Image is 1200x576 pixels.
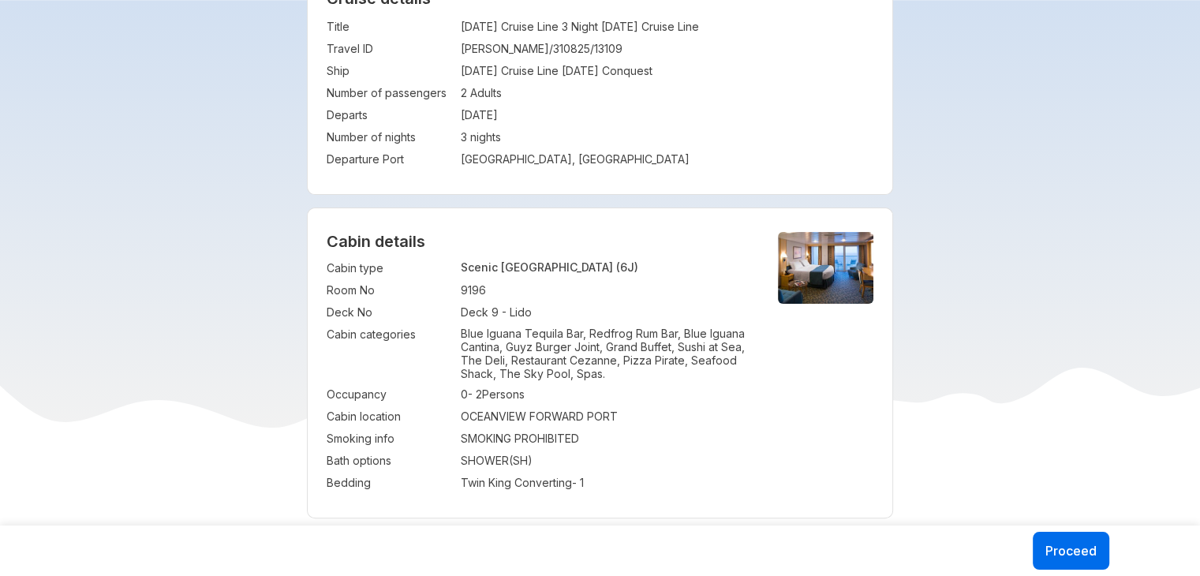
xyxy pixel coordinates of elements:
[461,82,873,104] td: 2 Adults
[327,324,453,383] td: Cabin categories
[453,383,461,406] td: :
[461,16,873,38] td: [DATE] Cruise Line 3 Night [DATE] Cruise Line
[327,104,453,126] td: Departs
[461,126,873,148] td: 3 nights
[461,60,873,82] td: [DATE] Cruise Line [DATE] Conquest
[453,450,461,472] td: :
[453,16,461,38] td: :
[327,257,453,279] td: Cabin type
[453,406,461,428] td: :
[453,257,461,279] td: :
[461,148,873,170] td: [GEOGRAPHIC_DATA], [GEOGRAPHIC_DATA]
[453,82,461,104] td: :
[327,383,453,406] td: Occupancy
[461,279,751,301] td: 9196
[461,301,751,324] td: Deck 9 - Lido
[327,406,453,428] td: Cabin location
[461,383,751,406] td: 0 - 2 Persons
[453,104,461,126] td: :
[327,450,453,472] td: Bath options
[461,260,751,274] p: Scenic [GEOGRAPHIC_DATA]
[461,327,751,380] p: Blue Iguana Tequila Bar, Redfrog Rum Bar, Blue Iguana Cantina, Guyz Burger Joint, Grand Buffet, S...
[327,428,453,450] td: Smoking info
[453,324,461,383] td: :
[461,476,584,489] span: Twin King Converting - 1
[453,38,461,60] td: :
[453,301,461,324] td: :
[453,126,461,148] td: :
[461,38,873,60] td: [PERSON_NAME]/310825/13109
[327,301,453,324] td: Deck No
[327,232,873,251] h4: Cabin details
[327,279,453,301] td: Room No
[327,60,453,82] td: Ship
[461,450,751,472] td: SHOWER ( SH )
[327,472,453,494] td: Bedding
[461,428,751,450] td: SMOKING PROHIBITED
[327,148,453,170] td: Departure Port
[461,406,751,428] td: OCEANVIEW FORWARD PORT
[453,472,461,494] td: :
[327,82,453,104] td: Number of passengers
[453,60,461,82] td: :
[461,104,873,126] td: [DATE]
[453,148,461,170] td: :
[453,279,461,301] td: :
[453,428,461,450] td: :
[1033,532,1109,570] button: Proceed
[616,260,638,274] span: (6J)
[327,126,453,148] td: Number of nights
[327,16,453,38] td: Title
[327,38,453,60] td: Travel ID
